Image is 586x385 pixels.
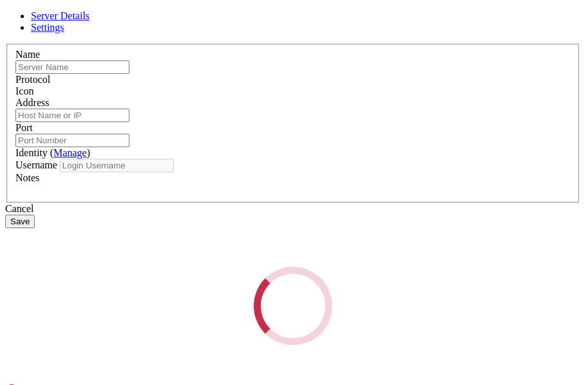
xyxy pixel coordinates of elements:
[15,97,49,108] label: Address
[15,49,40,60] label: Name
[15,122,33,133] label: Port
[60,159,174,172] input: Login Username
[31,10,90,21] a: Server Details
[50,147,90,158] span: ( )
[15,109,129,122] input: Host Name or IP
[31,22,64,33] a: Settings
[15,159,57,170] label: Username
[15,60,129,74] input: Server Name
[254,267,332,345] div: Loading...
[15,134,129,147] input: Port Number
[15,147,90,158] label: Identity
[15,172,39,183] label: Notes
[15,85,33,96] label: Icon
[15,74,50,85] label: Protocol
[53,147,87,158] a: Manage
[5,203,581,215] div: Cancel
[5,215,35,228] button: Save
